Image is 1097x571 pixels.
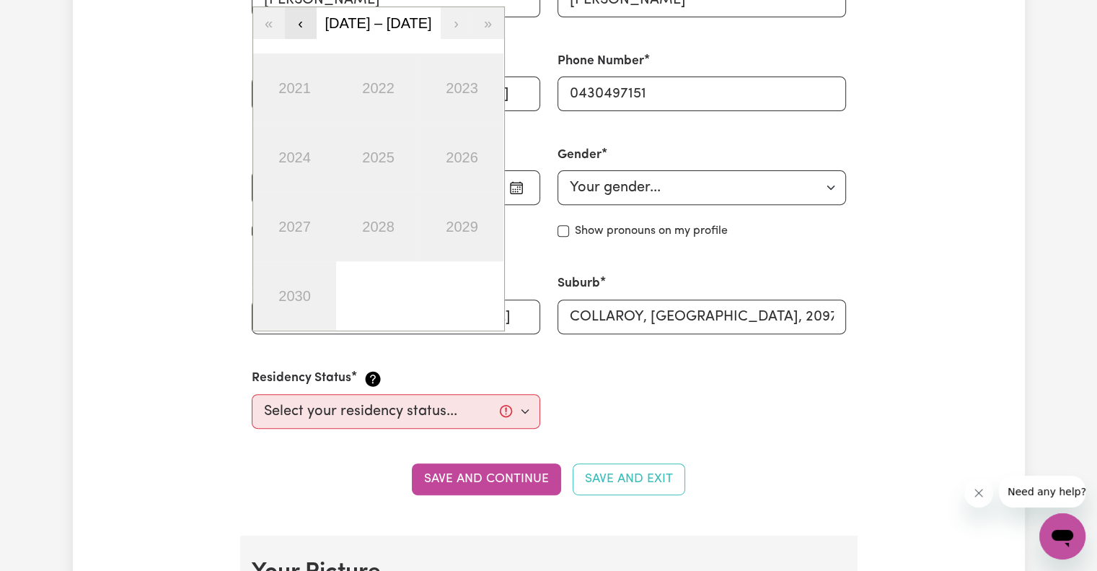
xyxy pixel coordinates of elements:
[253,7,285,39] button: «
[336,123,420,192] button: 2025
[558,146,602,165] label: Gender
[472,7,504,39] button: »
[252,369,351,388] label: Residency Status
[573,463,685,495] button: Save and Exit
[964,479,993,507] iframe: Close message
[441,7,472,39] button: ›
[558,52,644,71] label: Phone Number
[420,53,503,123] button: 2023
[558,300,846,334] input: e.g. North Bondi, New South Wales
[336,192,420,261] button: 2028
[317,7,441,39] button: [DATE] – [DATE]
[420,123,503,192] button: 2026
[253,53,337,123] button: 2021
[285,7,317,39] button: ‹
[1039,513,1085,559] iframe: Button to launch messaging window
[252,146,326,165] label: Date of Birth
[253,123,337,192] button: 2024
[336,53,420,123] button: 2022
[420,192,503,261] button: 2029
[575,222,728,240] label: Show pronouns on my profile
[558,274,600,293] label: Suburb
[412,463,561,495] button: Save and continue
[9,10,87,22] span: Need any help?
[325,15,431,31] span: [DATE] – [DATE]
[252,274,338,293] label: Street Address
[252,52,285,71] label: Email
[999,476,1085,507] iframe: Message from company
[253,261,337,331] button: 2030
[253,192,337,261] button: 2027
